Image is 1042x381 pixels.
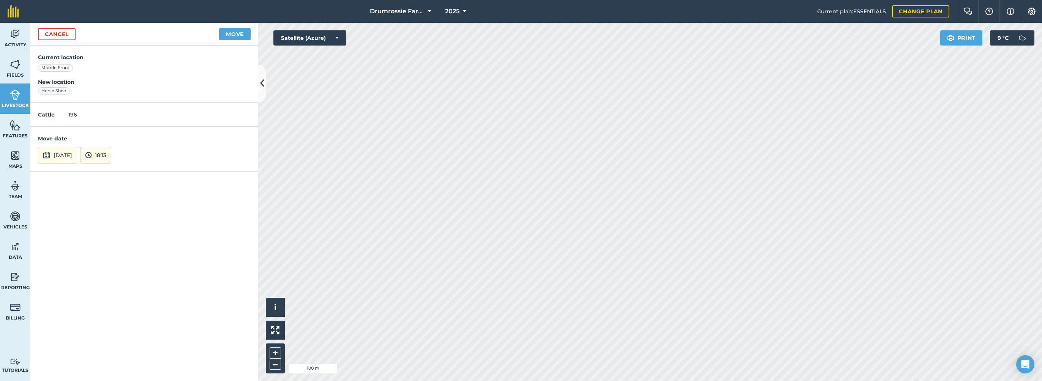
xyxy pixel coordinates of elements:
span: 9 ° C [998,30,1009,46]
a: Change plan [892,5,949,17]
button: Move [219,28,251,40]
img: svg+xml;base64,PD94bWwgdmVyc2lvbj0iMS4wIiBlbmNvZGluZz0idXRmLTgiPz4KPCEtLSBHZW5lcmF0b3I6IEFkb2JlIE... [10,211,21,222]
img: svg+xml;base64,PHN2ZyB4bWxucz0iaHR0cDovL3d3dy53My5vcmcvMjAwMC9zdmciIHdpZHRoPSI1NiIgaGVpZ2h0PSI2MC... [10,150,21,161]
img: svg+xml;base64,PD94bWwgdmVyc2lvbj0iMS4wIiBlbmNvZGluZz0idXRmLTgiPz4KPCEtLSBHZW5lcmF0b3I6IEFkb2JlIE... [10,241,21,252]
button: 18:13 [80,147,111,164]
button: Print [940,30,983,46]
img: svg+xml;base64,PD94bWwgdmVyc2lvbj0iMS4wIiBlbmNvZGluZz0idXRmLTgiPz4KPCEtLSBHZW5lcmF0b3I6IEFkb2JlIE... [10,28,21,40]
div: Middle Front [38,64,73,72]
img: svg+xml;base64,PD94bWwgdmVyc2lvbj0iMS4wIiBlbmNvZGluZz0idXRmLTgiPz4KPCEtLSBHZW5lcmF0b3I6IEFkb2JlIE... [43,151,51,160]
img: fieldmargin Logo [8,5,19,17]
strong: Cattle [38,111,55,118]
div: 196 [30,103,258,127]
img: svg+xml;base64,PHN2ZyB4bWxucz0iaHR0cDovL3d3dy53My5vcmcvMjAwMC9zdmciIHdpZHRoPSIxOSIgaGVpZ2h0PSIyNC... [947,33,954,43]
span: 2025 [445,7,459,16]
h4: New location [38,78,251,86]
img: svg+xml;base64,PHN2ZyB4bWxucz0iaHR0cDovL3d3dy53My5vcmcvMjAwMC9zdmciIHdpZHRoPSIxNyIgaGVpZ2h0PSIxNy... [1007,7,1014,16]
img: Two speech bubbles overlapping with the left bubble in the forefront [963,8,973,15]
img: svg+xml;base64,PD94bWwgdmVyc2lvbj0iMS4wIiBlbmNvZGluZz0idXRmLTgiPz4KPCEtLSBHZW5lcmF0b3I6IEFkb2JlIE... [10,89,21,101]
div: Open Intercom Messenger [1016,355,1034,373]
img: Four arrows, one pointing top left, one top right, one bottom right and the last bottom left [271,326,279,334]
h4: Current location [38,53,251,61]
span: Drumrossie Farms [370,7,425,16]
img: svg+xml;base64,PD94bWwgdmVyc2lvbj0iMS4wIiBlbmNvZGluZz0idXRmLTgiPz4KPCEtLSBHZW5lcmF0b3I6IEFkb2JlIE... [10,271,21,283]
button: Satellite (Azure) [273,30,346,46]
img: svg+xml;base64,PD94bWwgdmVyc2lvbj0iMS4wIiBlbmNvZGluZz0idXRmLTgiPz4KPCEtLSBHZW5lcmF0b3I6IEFkb2JlIE... [10,358,21,365]
h4: Move date [38,134,251,143]
div: Horse Shoe [38,87,69,95]
img: A question mark icon [985,8,994,15]
img: svg+xml;base64,PHN2ZyB4bWxucz0iaHR0cDovL3d3dy53My5vcmcvMjAwMC9zdmciIHdpZHRoPSI1NiIgaGVpZ2h0PSI2MC... [10,59,21,70]
button: i [266,298,285,317]
button: – [270,359,281,370]
button: + [270,347,281,359]
button: [DATE] [38,147,77,164]
span: i [274,302,276,312]
span: Current plan : ESSENTIALS [817,7,886,16]
img: svg+xml;base64,PD94bWwgdmVyc2lvbj0iMS4wIiBlbmNvZGluZz0idXRmLTgiPz4KPCEtLSBHZW5lcmF0b3I6IEFkb2JlIE... [10,302,21,313]
a: Cancel [38,28,76,40]
button: 9 °C [990,30,1034,46]
img: A cog icon [1027,8,1036,15]
img: svg+xml;base64,PD94bWwgdmVyc2lvbj0iMS4wIiBlbmNvZGluZz0idXRmLTgiPz4KPCEtLSBHZW5lcmF0b3I6IEFkb2JlIE... [85,151,92,160]
img: svg+xml;base64,PD94bWwgdmVyc2lvbj0iMS4wIiBlbmNvZGluZz0idXRmLTgiPz4KPCEtLSBHZW5lcmF0b3I6IEFkb2JlIE... [1015,30,1030,46]
img: svg+xml;base64,PHN2ZyB4bWxucz0iaHR0cDovL3d3dy53My5vcmcvMjAwMC9zdmciIHdpZHRoPSI1NiIgaGVpZ2h0PSI2MC... [10,120,21,131]
img: svg+xml;base64,PD94bWwgdmVyc2lvbj0iMS4wIiBlbmNvZGluZz0idXRmLTgiPz4KPCEtLSBHZW5lcmF0b3I6IEFkb2JlIE... [10,180,21,192]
